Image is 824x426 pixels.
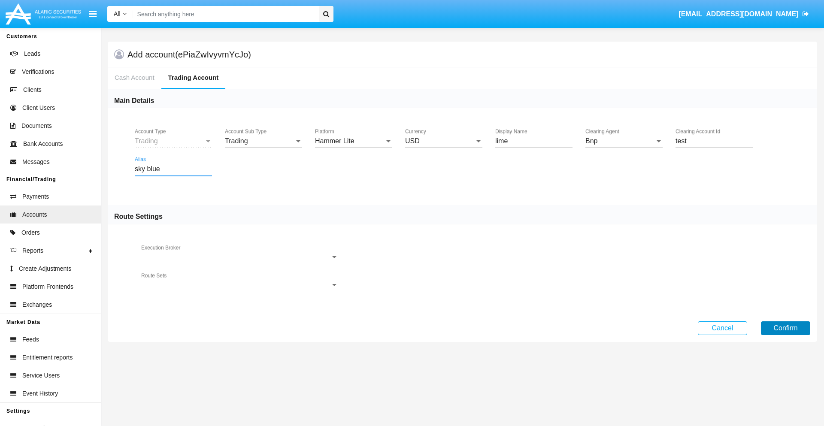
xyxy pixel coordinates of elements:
[19,264,71,273] span: Create Adjustments
[107,9,133,18] a: All
[114,10,121,17] span: All
[405,137,420,145] span: USD
[141,281,330,289] span: Route Sets
[22,300,52,309] span: Exchanges
[22,192,49,201] span: Payments
[21,121,52,130] span: Documents
[679,10,798,18] span: [EMAIL_ADDRESS][DOMAIN_NAME]
[22,282,73,291] span: Platform Frontends
[4,1,82,27] img: Logo image
[698,321,747,335] button: Cancel
[22,371,60,380] span: Service Users
[585,137,597,145] span: Bnp
[225,137,248,145] span: Trading
[22,67,54,76] span: Verifications
[22,210,47,219] span: Accounts
[114,96,154,106] h6: Main Details
[21,228,40,237] span: Orders
[22,157,50,166] span: Messages
[22,246,43,255] span: Reports
[23,139,63,148] span: Bank Accounts
[761,321,810,335] button: Confirm
[114,212,163,221] h6: Route Settings
[23,85,42,94] span: Clients
[22,389,58,398] span: Event History
[675,2,813,26] a: [EMAIL_ADDRESS][DOMAIN_NAME]
[135,137,158,145] span: Trading
[24,49,40,58] span: Leads
[22,103,55,112] span: Client Users
[141,254,330,261] span: Execution Broker
[22,353,73,362] span: Entitlement reports
[22,335,39,344] span: Feeds
[133,6,316,22] input: Search
[315,137,354,145] span: Hammer Lite
[127,51,251,58] h5: Add account (ePiaZwIvyvmYcJo)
